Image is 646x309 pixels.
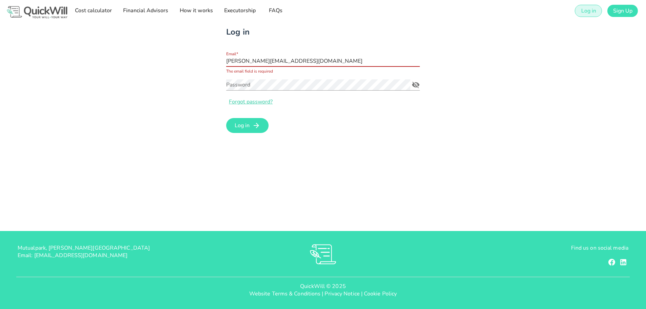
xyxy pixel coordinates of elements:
span: | [322,290,323,297]
span: Log in [234,122,250,129]
img: RVs0sauIwKhMoGR03FLGkjXSOVwkZRnQsltkF0QxpTsornXsmh1o7vbL94pqF3d8sZvAAAAAElFTkSuQmCC [310,244,336,264]
a: Forgot password? [226,98,273,105]
a: Cookie Policy [364,290,397,297]
a: Executorship [222,4,258,18]
span: Financial Advisors [123,7,168,14]
a: Sign Up [607,5,638,17]
a: Privacy Notice [325,290,359,297]
h2: Log in [226,26,521,38]
a: Financial Advisors [121,4,170,18]
label: Email* [226,52,238,57]
span: Email: [EMAIL_ADDRESS][DOMAIN_NAME] [18,252,128,259]
a: Cost calculator [72,4,114,18]
span: Sign Up [613,7,632,15]
span: Executorship [224,7,256,14]
a: FAQs [265,4,286,18]
span: Cost calculator [74,7,112,14]
span: FAQs [267,7,284,14]
a: Log in [575,5,602,17]
a: Website Terms & Conditions [249,290,321,297]
img: Logo [5,5,69,20]
span: Mutualpark, [PERSON_NAME][GEOGRAPHIC_DATA] [18,244,150,252]
button: Log in [226,118,269,133]
div: The email field is required [226,69,420,73]
span: Log in [581,7,596,15]
p: QuickWill © 2025 [5,283,641,290]
p: Find us on social media [425,244,628,252]
span: | [361,290,363,297]
a: How it works [177,4,215,18]
button: Password appended action [410,80,422,89]
span: How it works [179,7,213,14]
